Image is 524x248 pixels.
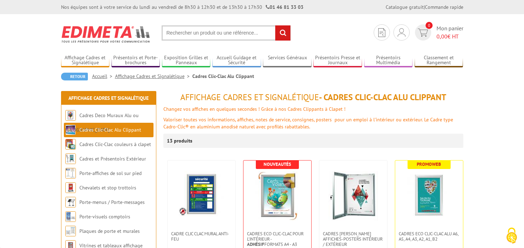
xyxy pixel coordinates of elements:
img: Cadres et Présentoirs Extérieur [65,153,76,164]
b: Nouveautés [264,161,291,167]
a: Cadres Clic-Clac couleurs à clapet [79,141,151,147]
a: Services Généraux [263,55,312,66]
span: 0 [426,22,433,29]
img: Porte-affiches de sol sur pied [65,168,76,179]
img: Porte-visuels comptoirs [65,211,76,222]
strong: Adhésif [247,241,264,247]
span: Affichage Cadres et Signalétique [180,92,319,103]
a: Présentoirs et Porte-brochures [112,55,160,66]
input: rechercher [275,25,290,41]
a: Cadres Clic-Clac Alu Clippant [79,127,141,133]
a: Affichage Cadres et Signalétique [115,73,192,79]
img: devis rapide [378,28,385,37]
span: Cadres [PERSON_NAME] affiches-posters intérieur / extérieur [323,231,384,247]
img: Cookies (fenêtre modale) [503,227,520,244]
div: Nos équipes sont à votre service du lundi au vendredi de 8h30 à 12h30 et de 13h30 à 17h30 [61,4,303,11]
a: Cadres et Présentoirs Extérieur [79,156,146,162]
a: Porte-visuels comptoirs [79,213,130,220]
a: Porte-menus / Porte-messages [79,199,145,205]
div: | [386,4,463,11]
input: Rechercher un produit ou une référence... [162,25,291,41]
a: Cadres [PERSON_NAME] affiches-posters intérieur / extérieur [319,231,387,247]
a: Retour [61,73,88,80]
a: Exposition Grilles et Panneaux [162,55,211,66]
img: Porte-menus / Porte-messages [65,197,76,207]
a: Affichage Cadres et Signalétique [68,95,149,101]
a: Commande rapide [425,4,463,10]
img: Plaques de porte et murales [65,226,76,236]
a: Classement et Rangement [415,55,463,66]
a: Chevalets et stop trottoirs [79,185,136,191]
img: devis rapide [398,28,405,37]
p: 13 produits [167,134,193,148]
a: Cadres Deco Muraux Alu ou [GEOGRAPHIC_DATA] [65,112,139,133]
a: Porte-affiches de sol sur pied [79,170,141,176]
a: Présentoirs Presse et Journaux [313,55,362,66]
a: Présentoirs Multimédia [364,55,413,66]
img: Cadres Eco Clic-Clac alu A6, A5, A4, A3, A2, A1, B2 [404,171,454,220]
img: Cadres vitrines affiches-posters intérieur / extérieur [329,171,378,220]
a: devis rapide 0 Mon panier 0,00€ HT [413,24,463,41]
img: Edimeta [61,21,151,47]
a: Affichage Cadres et Signalétique [61,55,110,66]
span: Cadre CLIC CLAC Mural ANTI-FEU [171,231,232,242]
a: Cadre CLIC CLAC Mural ANTI-FEU [168,231,235,242]
b: Promoweb [417,161,441,167]
span: Cadres Eco Clic-Clac pour l'intérieur - formats A4 - A3 [247,231,308,247]
button: Cookies (fenêtre modale) [499,224,524,248]
a: Cadres Eco Clic-Clac pour l'intérieur -Adhésifformats A4 - A3 [243,231,311,247]
font: Changez vos affiches en quelques secondes ! Grâce à nos Cadres Clippants à Clapet ! [163,106,345,112]
a: Plaques de porte et murales [79,228,140,234]
h1: - Cadres Clic-Clac Alu Clippant [163,93,463,102]
img: Cadre CLIC CLAC Mural ANTI-FEU [179,171,224,217]
span: € HT [436,32,463,41]
a: Accueil [92,73,115,79]
img: devis rapide [418,29,428,37]
img: Chevalets et stop trottoirs [65,182,76,193]
span: 0,00 [436,33,447,40]
img: Cadres Eco Clic-Clac pour l'intérieur - <strong>Adhésif</strong> formats A4 - A3 [253,171,302,220]
img: Cadres Clic-Clac couleurs à clapet [65,139,76,150]
li: Cadres Clic-Clac Alu Clippant [192,73,254,80]
a: Accueil Guidage et Sécurité [212,55,261,66]
img: Cadres Deco Muraux Alu ou Bois [65,110,76,121]
span: Cadres Eco Clic-Clac alu A6, A5, A4, A3, A2, A1, B2 [399,231,459,242]
strong: 01 46 81 33 03 [266,4,303,10]
span: Mon panier [436,24,463,41]
font: Valoriser toutes vos informations, affiches, notes de service, consignes, posters pour un emploi ... [163,116,453,130]
a: Cadres Eco Clic-Clac alu A6, A5, A4, A3, A2, A1, B2 [395,231,463,242]
a: Catalogue gratuit [386,4,424,10]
